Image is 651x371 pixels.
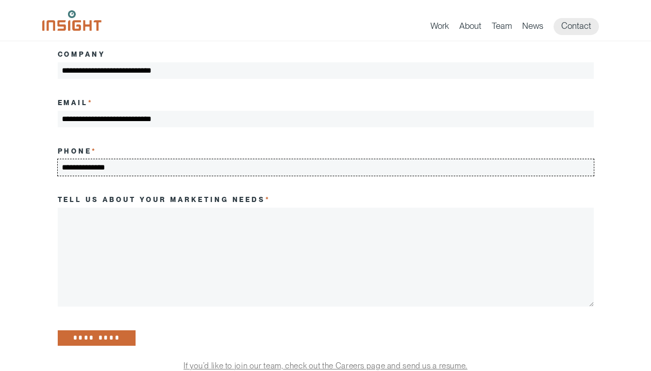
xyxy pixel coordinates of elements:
img: Insight Marketing Design [42,10,102,31]
a: About [459,21,481,35]
label: Company [58,50,106,58]
label: Email [58,98,94,107]
a: If you’d like to join our team, check out the Careers page and send us a resume. [183,361,468,370]
a: Work [430,21,449,35]
nav: primary navigation menu [430,18,609,35]
label: Tell us about your marketing needs [58,195,271,204]
a: Contact [554,18,599,35]
a: Team [492,21,512,35]
label: Phone [58,147,97,155]
a: News [522,21,543,35]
